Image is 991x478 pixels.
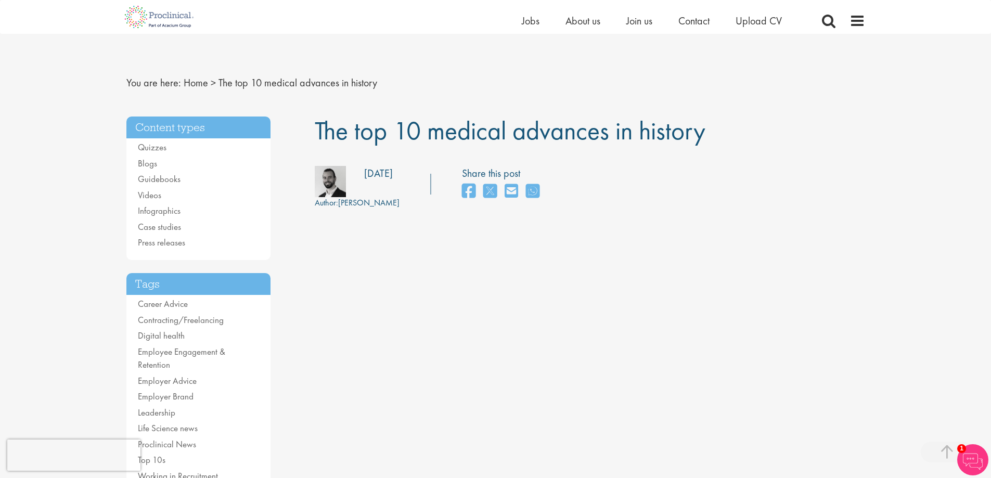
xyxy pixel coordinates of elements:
a: Upload CV [736,14,782,28]
a: Employer Brand [138,391,194,402]
span: You are here: [126,76,181,89]
a: Contracting/Freelancing [138,314,224,326]
a: Proclinical News [138,438,196,450]
span: > [211,76,216,89]
a: share on facebook [462,180,475,203]
span: Author: [315,197,338,208]
a: Join us [626,14,652,28]
a: breadcrumb link [184,76,208,89]
a: Blogs [138,158,157,169]
a: Leadership [138,407,175,418]
iframe: reCAPTCHA [7,440,140,471]
div: [DATE] [364,166,393,181]
a: About us [565,14,600,28]
a: share on whats app [526,180,539,203]
a: Digital health [138,330,185,341]
a: Life Science news [138,422,198,434]
a: Jobs [522,14,539,28]
a: Career Advice [138,298,188,309]
h3: Tags [126,273,271,295]
a: share on email [505,180,518,203]
a: Videos [138,189,161,201]
a: Top 10s [138,454,165,466]
a: share on twitter [483,180,497,203]
a: Contact [678,14,710,28]
a: Employee Engagement & Retention [138,346,225,371]
span: 1 [957,444,966,453]
span: The top 10 medical advances in history [315,114,705,147]
label: Share this post [462,166,545,181]
img: Chatbot [957,444,988,475]
a: Employer Advice [138,375,197,386]
a: Guidebooks [138,173,181,185]
a: Press releases [138,237,185,248]
img: 76d2c18e-6ce3-4617-eefd-08d5a473185b [315,166,346,197]
div: [PERSON_NAME] [315,197,400,209]
a: Infographics [138,205,181,216]
a: Case studies [138,221,181,232]
h3: Content types [126,117,271,139]
span: The top 10 medical advances in history [218,76,377,89]
a: Quizzes [138,141,166,153]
